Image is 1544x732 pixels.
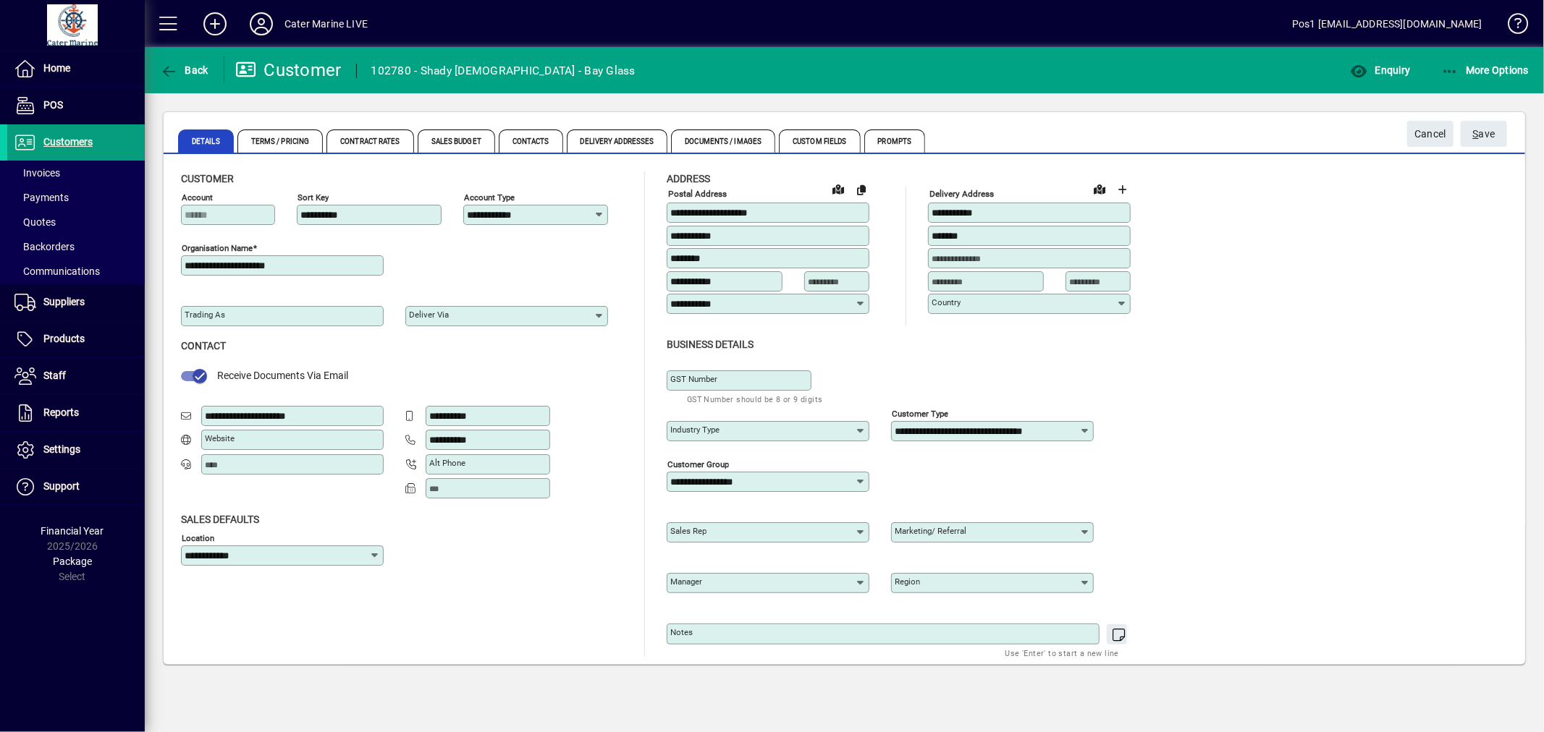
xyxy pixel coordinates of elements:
[7,161,145,185] a: Invoices
[1407,121,1454,147] button: Cancel
[14,265,100,277] span: Communications
[1441,64,1530,76] span: More Options
[670,576,702,587] mat-label: Manager
[7,210,145,234] a: Quotes
[326,129,413,153] span: Contract Rates
[7,185,145,210] a: Payments
[1005,644,1119,661] mat-hint: Use 'Enter' to start a new line
[7,321,145,357] a: Products
[7,88,145,124] a: POS
[850,178,873,201] button: Copy to Delivery address
[192,11,238,37] button: Add
[181,340,226,352] span: Contact
[14,192,69,203] span: Payments
[371,59,636,82] div: 102780 - Shady [DEMOGRAPHIC_DATA] - Bay Glass
[1292,12,1482,35] div: Pos1 [EMAIL_ADDRESS][DOMAIN_NAME]
[1497,3,1526,50] a: Knowledge Base
[145,57,224,83] app-page-header-button: Back
[499,129,563,153] span: Contacts
[43,480,80,492] span: Support
[1350,64,1410,76] span: Enquiry
[238,11,284,37] button: Profile
[895,576,920,587] mat-label: Region
[687,391,823,407] mat-hint: GST Number should be 8 or 9 digits
[43,296,85,307] span: Suppliers
[1111,178,1134,201] button: Choose address
[7,234,145,259] a: Backorders
[670,374,717,384] mat-label: GST Number
[160,64,208,76] span: Back
[895,526,966,536] mat-label: Marketing/ Referral
[217,370,348,381] span: Receive Documents Via Email
[43,407,79,418] span: Reports
[185,310,225,320] mat-label: Trading as
[43,99,63,111] span: POS
[181,514,259,525] span: Sales defaults
[237,129,324,153] span: Terms / Pricing
[667,173,710,184] span: Address
[1473,128,1479,140] span: S
[567,129,668,153] span: Delivery Addresses
[14,216,56,228] span: Quotes
[1461,121,1507,147] button: Save
[205,433,235,443] mat-label: Website
[1438,57,1533,83] button: More Options
[1414,122,1446,146] span: Cancel
[670,425,720,435] mat-label: Industry type
[7,469,145,505] a: Support
[14,241,75,252] span: Backorders
[182,243,253,253] mat-label: Organisation name
[827,177,850,200] a: View on map
[182,532,214,542] mat-label: Location
[671,129,775,153] span: Documents / Images
[284,12,368,35] div: Cater Marine LIVE
[235,59,342,82] div: Customer
[43,62,70,74] span: Home
[779,129,860,153] span: Custom Fields
[7,358,145,394] a: Staff
[7,432,145,468] a: Settings
[932,297,961,307] mat-label: Country
[182,192,213,203] mat-label: Account
[864,129,926,153] span: Prompts
[670,526,706,536] mat-label: Sales rep
[181,173,234,184] span: Customer
[670,627,693,637] mat-label: Notes
[409,310,449,320] mat-label: Deliver via
[1346,57,1414,83] button: Enquiry
[7,51,145,87] a: Home
[43,370,66,381] span: Staff
[1473,122,1496,146] span: ave
[43,136,93,148] span: Customers
[43,443,80,455] span: Settings
[892,408,948,418] mat-label: Customer type
[298,192,329,203] mat-label: Sort key
[156,57,212,83] button: Back
[418,129,495,153] span: Sales Budget
[43,333,85,344] span: Products
[7,395,145,431] a: Reports
[41,525,104,537] span: Financial Year
[1088,177,1111,200] a: View on map
[667,459,729,469] mat-label: Customer group
[14,167,60,179] span: Invoices
[178,129,234,153] span: Details
[667,339,754,350] span: Business details
[429,458,465,468] mat-label: Alt Phone
[7,259,145,284] a: Communications
[53,556,92,567] span: Package
[464,192,515,203] mat-label: Account Type
[7,284,145,320] a: Suppliers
